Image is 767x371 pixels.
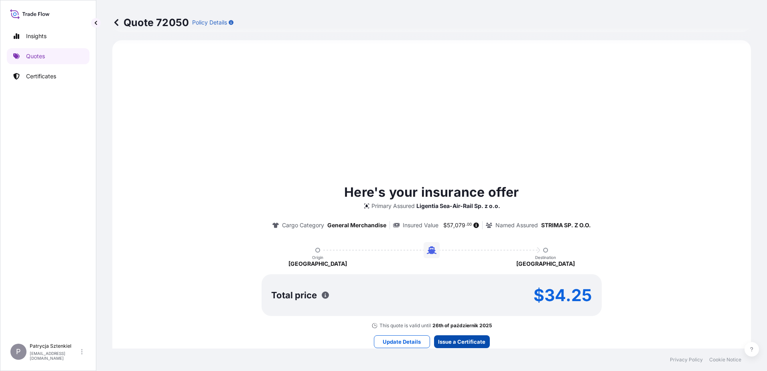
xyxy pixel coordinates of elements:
[541,221,591,229] p: STRIMA SP. Z O.O.
[374,335,430,348] button: Update Details
[379,322,431,329] p: This quote is valid until
[443,222,447,228] span: $
[453,222,455,228] span: ,
[670,357,703,363] a: Privacy Policy
[516,260,575,268] p: [GEOGRAPHIC_DATA]
[7,28,89,44] a: Insights
[495,221,538,229] p: Named Assured
[534,289,592,302] p: $34.25
[30,343,79,349] p: Patrycja Sztenkiel
[26,52,45,60] p: Quotes
[26,72,56,80] p: Certificates
[383,338,421,346] p: Update Details
[432,322,492,329] p: 26th of październik 2025
[30,351,79,361] p: [EMAIL_ADDRESS][DOMAIN_NAME]
[112,16,189,29] p: Quote 72050
[26,32,47,40] p: Insights
[416,202,500,210] p: Ligentia Sea-Air-Rail Sp. z o.o.
[344,183,519,202] p: Here's your insurance offer
[7,48,89,64] a: Quotes
[16,348,21,356] span: P
[282,221,324,229] p: Cargo Category
[447,222,453,228] span: 57
[535,255,556,260] p: Destination
[371,202,415,210] p: Primary Assured
[403,221,438,229] p: Insured Value
[288,260,347,268] p: [GEOGRAPHIC_DATA]
[455,222,465,228] span: 079
[438,338,485,346] p: Issue a Certificate
[327,221,386,229] p: General Merchandise
[467,223,472,226] span: 00
[434,335,490,348] button: Issue a Certificate
[7,68,89,84] a: Certificates
[192,18,227,26] p: Policy Details
[312,255,323,260] p: Origin
[271,291,317,299] p: Total price
[709,357,741,363] a: Cookie Notice
[466,223,467,226] span: .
